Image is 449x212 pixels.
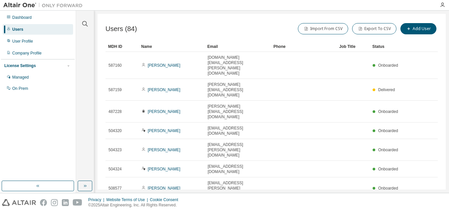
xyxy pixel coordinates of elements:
[12,51,42,56] div: Company Profile
[148,63,181,68] a: [PERSON_NAME]
[400,23,436,34] button: Add User
[108,109,122,114] span: 487228
[12,15,32,20] div: Dashboard
[108,128,122,133] span: 504320
[208,104,268,120] span: [PERSON_NAME][EMAIL_ADDRESS][DOMAIN_NAME]
[12,27,23,32] div: Users
[352,23,396,34] button: Export To CSV
[208,180,268,196] span: [EMAIL_ADDRESS][PERSON_NAME][DOMAIN_NAME]
[4,63,36,68] div: License Settings
[378,109,398,114] span: Onboarded
[40,199,47,206] img: facebook.svg
[298,23,348,34] button: Import From CSV
[339,41,367,52] div: Job Title
[88,197,106,202] div: Privacy
[208,82,268,98] span: [PERSON_NAME][EMAIL_ADDRESS][DOMAIN_NAME]
[148,167,181,171] a: [PERSON_NAME]
[273,41,334,52] div: Phone
[73,199,82,206] img: youtube.svg
[12,75,29,80] div: Managed
[208,164,268,174] span: [EMAIL_ADDRESS][DOMAIN_NAME]
[105,25,137,33] span: Users (84)
[106,197,150,202] div: Website Terms of Use
[378,63,398,68] span: Onboarded
[12,86,28,91] div: On Prem
[148,109,181,114] a: [PERSON_NAME]
[207,41,268,52] div: Email
[378,128,398,133] span: Onboarded
[108,166,122,172] span: 504324
[108,87,122,92] span: 587159
[148,88,181,92] a: [PERSON_NAME]
[12,39,33,44] div: User Profile
[3,2,86,9] img: Altair One
[108,186,122,191] span: 508577
[378,148,398,152] span: Onboarded
[148,148,181,152] a: [PERSON_NAME]
[378,186,398,191] span: Onboarded
[148,128,181,133] a: [PERSON_NAME]
[150,197,182,202] div: Cookie Consent
[372,41,400,52] div: Status
[208,142,268,158] span: [EMAIL_ADDRESS][PERSON_NAME][DOMAIN_NAME]
[51,199,58,206] img: instagram.svg
[378,88,395,92] span: Delivered
[208,55,268,76] span: [DOMAIN_NAME][EMAIL_ADDRESS][PERSON_NAME][DOMAIN_NAME]
[148,186,181,191] a: [PERSON_NAME]
[88,202,182,208] p: © 2025 Altair Engineering, Inc. All Rights Reserved.
[378,167,398,171] span: Onboarded
[141,41,202,52] div: Name
[2,199,36,206] img: altair_logo.svg
[62,199,69,206] img: linkedin.svg
[208,125,268,136] span: [EMAIL_ADDRESS][DOMAIN_NAME]
[108,147,122,153] span: 504323
[108,63,122,68] span: 587160
[108,41,136,52] div: MDH ID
